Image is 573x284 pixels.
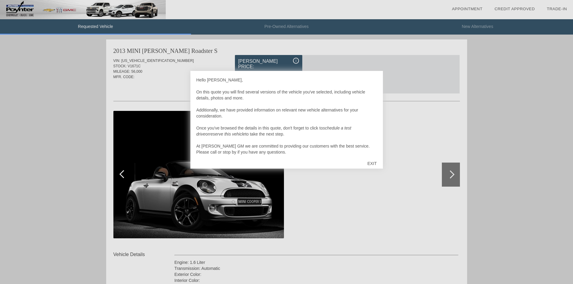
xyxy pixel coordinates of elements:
[452,7,482,11] a: Appointment
[196,126,351,136] i: schedule a test drive
[209,132,245,136] i: reserve this vehicle
[547,7,567,11] a: Trade-In
[361,154,383,173] div: EXIT
[196,77,377,155] div: Hello [PERSON_NAME], On this quote you will find several versions of the vehicle you've selected,...
[494,7,535,11] a: Credit Approved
